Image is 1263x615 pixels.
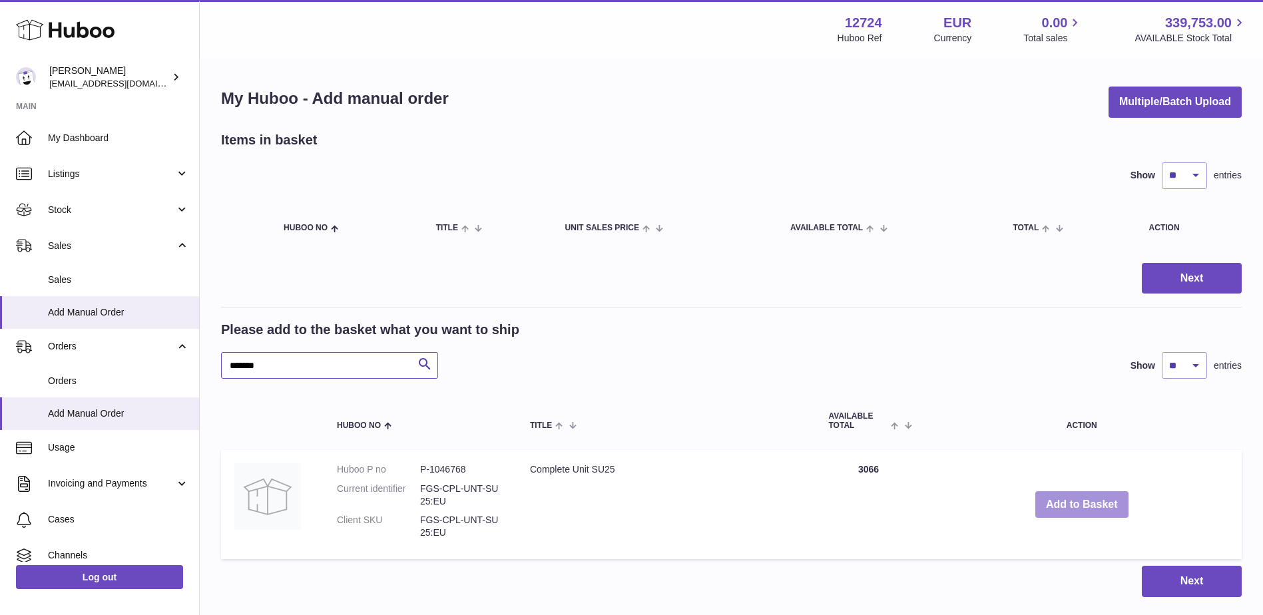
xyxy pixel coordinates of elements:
dt: Huboo P no [337,463,420,476]
span: AVAILABLE Total [829,412,888,429]
a: 339,753.00 AVAILABLE Stock Total [1135,14,1247,45]
button: Next [1142,263,1242,294]
span: Cases [48,513,189,526]
div: [PERSON_NAME] [49,65,169,90]
dt: Client SKU [337,514,420,539]
label: Show [1131,169,1155,182]
strong: EUR [943,14,971,32]
h1: My Huboo - Add manual order [221,88,449,109]
span: Title [530,421,552,430]
strong: 12724 [845,14,882,32]
span: 0.00 [1042,14,1068,32]
td: Complete Unit SU25 [517,450,816,559]
span: Usage [48,441,189,454]
span: Orders [48,340,175,353]
td: 3066 [816,450,922,559]
dt: Current identifier [337,483,420,508]
span: Orders [48,375,189,387]
a: 0.00 Total sales [1023,14,1083,45]
span: Title [436,224,458,232]
label: Show [1131,359,1155,372]
span: entries [1214,359,1242,372]
dd: P-1046768 [420,463,503,476]
span: 339,753.00 [1165,14,1232,32]
div: Currency [934,32,972,45]
img: Complete Unit SU25 [234,463,301,530]
span: Listings [48,168,175,180]
span: AVAILABLE Stock Total [1135,32,1247,45]
button: Add to Basket [1035,491,1129,518]
span: Sales [48,274,189,286]
span: Sales [48,240,175,252]
span: My Dashboard [48,132,189,144]
span: Channels [48,549,189,562]
a: Log out [16,565,183,589]
span: AVAILABLE Total [790,224,863,232]
span: Add Manual Order [48,407,189,420]
span: Huboo no [284,224,328,232]
span: Total sales [1023,32,1083,45]
h2: Please add to the basket what you want to ship [221,321,519,339]
div: Huboo Ref [838,32,882,45]
span: Add Manual Order [48,306,189,319]
span: [EMAIL_ADDRESS][DOMAIN_NAME] [49,78,196,89]
h2: Items in basket [221,131,318,149]
th: Action [922,399,1242,443]
span: Invoicing and Payments [48,477,175,490]
img: internalAdmin-12724@internal.huboo.com [16,67,36,87]
span: Huboo no [337,421,381,430]
button: Next [1142,566,1242,597]
span: Stock [48,204,175,216]
dd: FGS-CPL-UNT-SU25:EU [420,514,503,539]
span: Unit Sales Price [565,224,639,232]
div: Action [1149,224,1228,232]
dd: FGS-CPL-UNT-SU25:EU [420,483,503,508]
span: entries [1214,169,1242,182]
button: Multiple/Batch Upload [1109,87,1242,118]
span: Total [1013,224,1039,232]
